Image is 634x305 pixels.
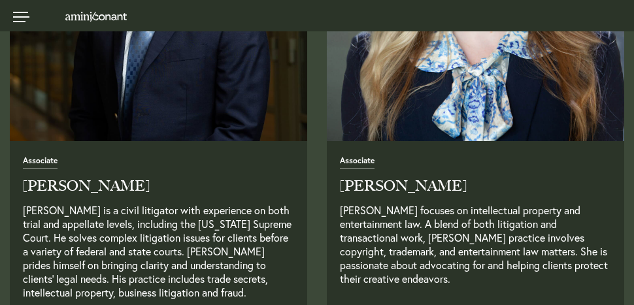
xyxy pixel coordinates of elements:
p: [PERSON_NAME] focuses on intellectual property and entertainment law. A blend of both litigation ... [340,203,611,299]
span: Associate [23,157,58,169]
p: [PERSON_NAME] is a civil litigator with experience on both trial and appellate levels, including ... [23,203,294,299]
h2: [PERSON_NAME] [23,179,294,193]
a: Read Full Bio [340,155,611,299]
h2: [PERSON_NAME] [340,179,611,193]
span: Associate [340,157,375,169]
img: Amini & Conant [65,12,127,22]
a: Home [65,10,127,21]
a: Read Full Bio [23,155,294,299]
